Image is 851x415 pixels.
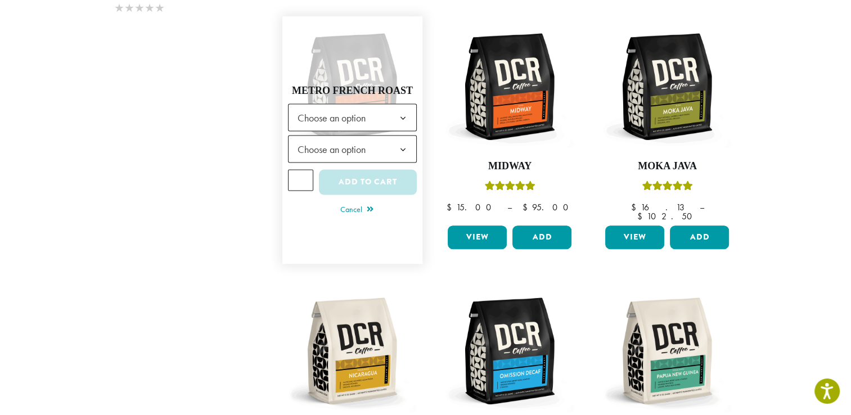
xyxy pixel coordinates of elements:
span: – [699,201,704,213]
h4: Metro French Roast [288,85,417,97]
img: DCR-12oz-Midway-Stock-scaled.png [445,22,574,151]
span: $ [522,201,532,213]
a: Rated 5.00 out of 5 [288,22,417,258]
h4: Moka Java [602,160,732,173]
span: $ [446,201,456,213]
bdi: 95.00 [522,201,573,213]
span: Choose an option [293,106,377,128]
button: Add [670,225,729,249]
a: MidwayRated 5.00 out of 5 [445,22,574,221]
span: Choose an option [288,103,417,131]
a: View [605,225,664,249]
span: $ [631,201,640,213]
input: Product quantity [288,169,314,191]
a: View [448,225,507,249]
bdi: 16.13 [631,201,688,213]
span: – [507,201,511,213]
span: $ [637,210,647,222]
div: Rated 5.00 out of 5 [484,179,535,196]
bdi: 102.50 [637,210,697,222]
span: Choose an option [288,135,417,163]
span: Choose an option [293,138,377,160]
bdi: 15.00 [446,201,496,213]
button: Add to cart [319,169,417,195]
img: DCR-12oz-Moka-Java-Stock-scaled.png [602,22,732,151]
h4: Midway [445,160,574,173]
button: Add [512,225,571,249]
a: Moka JavaRated 5.00 out of 5 [602,22,732,221]
div: Rated 5.00 out of 5 [642,179,692,196]
a: Cancel [340,202,373,218]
